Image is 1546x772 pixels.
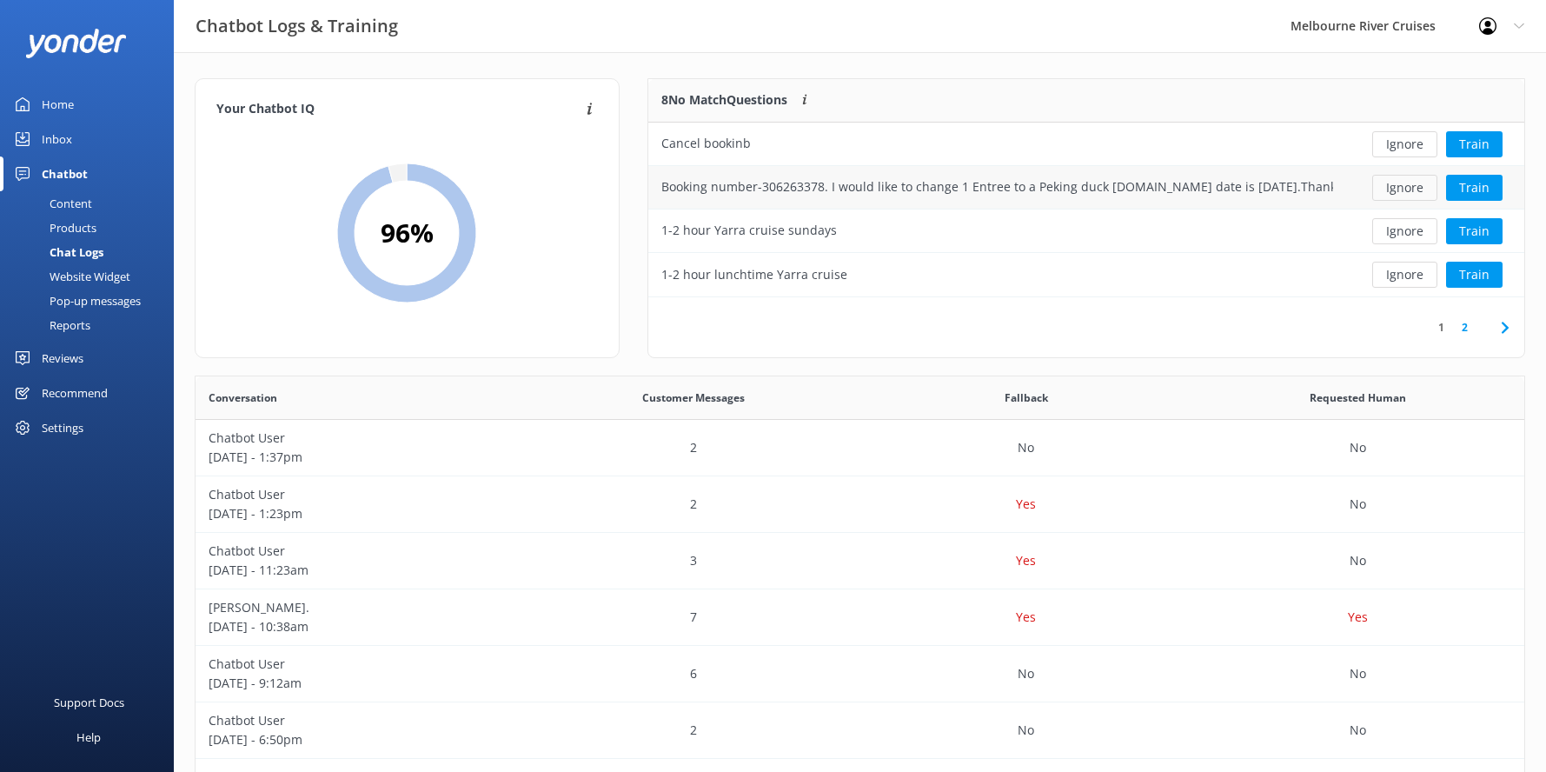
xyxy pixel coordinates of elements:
h2: 96 % [381,212,434,254]
a: Pop-up messages [10,289,174,313]
div: row [648,123,1524,166]
div: row [648,253,1524,296]
p: Chatbot User [209,429,514,448]
p: 2 [690,438,697,457]
p: No [1018,721,1034,740]
div: Reports [10,313,90,337]
p: Yes [1016,551,1036,570]
div: Website Widget [10,264,130,289]
button: Ignore [1372,218,1437,244]
div: row [196,533,1524,589]
button: Ignore [1372,175,1437,201]
span: Fallback [1005,389,1048,406]
p: No [1350,664,1366,683]
p: Yes [1348,608,1368,627]
button: Train [1446,218,1503,244]
p: 2 [690,495,697,514]
div: 1-2 hour Yarra cruise sundays [661,221,837,240]
img: yonder-white-logo.png [26,29,126,57]
p: No [1018,438,1034,457]
h4: Your Chatbot IQ [216,100,581,119]
div: Support Docs [54,685,124,720]
p: [DATE] - 1:23pm [209,504,514,523]
p: 2 [690,721,697,740]
div: row [648,166,1524,210]
a: 1 [1430,319,1453,336]
div: row [648,210,1524,253]
p: [DATE] - 9:12am [209,674,514,693]
p: Yes [1016,495,1036,514]
div: row [196,646,1524,702]
div: Pop-up messages [10,289,141,313]
button: Train [1446,131,1503,157]
p: [PERSON_NAME]. [209,598,514,617]
p: Chatbot User [209,711,514,730]
div: Booking number-306263378. I would like to change 1 Entree to a Peking duck [DOMAIN_NAME] date is ... [661,177,1333,196]
p: 3 [690,551,697,570]
p: [DATE] - 1:37pm [209,448,514,467]
a: Website Widget [10,264,174,289]
div: grid [648,123,1524,296]
p: 6 [690,664,697,683]
p: Chatbot User [209,485,514,504]
p: [DATE] - 10:38am [209,617,514,636]
div: Recommend [42,376,108,410]
h3: Chatbot Logs & Training [196,12,398,40]
div: 1-2 hour lunchtime Yarra cruise [661,265,847,284]
p: No [1350,721,1366,740]
p: [DATE] - 11:23am [209,561,514,580]
a: 2 [1453,319,1476,336]
p: Chatbot User [209,655,514,674]
p: [DATE] - 6:50pm [209,730,514,749]
div: row [196,420,1524,476]
p: 7 [690,608,697,627]
div: Settings [42,410,83,445]
div: Products [10,216,96,240]
div: Home [42,87,74,122]
div: Chat Logs [10,240,103,264]
p: Yes [1016,608,1036,627]
div: Reviews [42,341,83,376]
div: row [196,476,1524,533]
span: Conversation [209,389,277,406]
span: Customer Messages [642,389,745,406]
p: No [1018,664,1034,683]
div: Help [76,720,101,755]
div: Chatbot [42,156,88,191]
div: Inbox [42,122,72,156]
button: Ignore [1372,131,1437,157]
a: Reports [10,313,174,337]
a: Products [10,216,174,240]
p: 8 No Match Questions [661,90,787,110]
div: Cancel bookinb [661,134,751,153]
button: Train [1446,262,1503,288]
button: Ignore [1372,262,1437,288]
p: Chatbot User [209,542,514,561]
div: Content [10,191,92,216]
div: row [196,589,1524,646]
span: Requested Human [1310,389,1406,406]
p: No [1350,495,1366,514]
p: No [1350,438,1366,457]
div: row [196,702,1524,759]
a: Content [10,191,174,216]
button: Train [1446,175,1503,201]
a: Chat Logs [10,240,174,264]
p: No [1350,551,1366,570]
